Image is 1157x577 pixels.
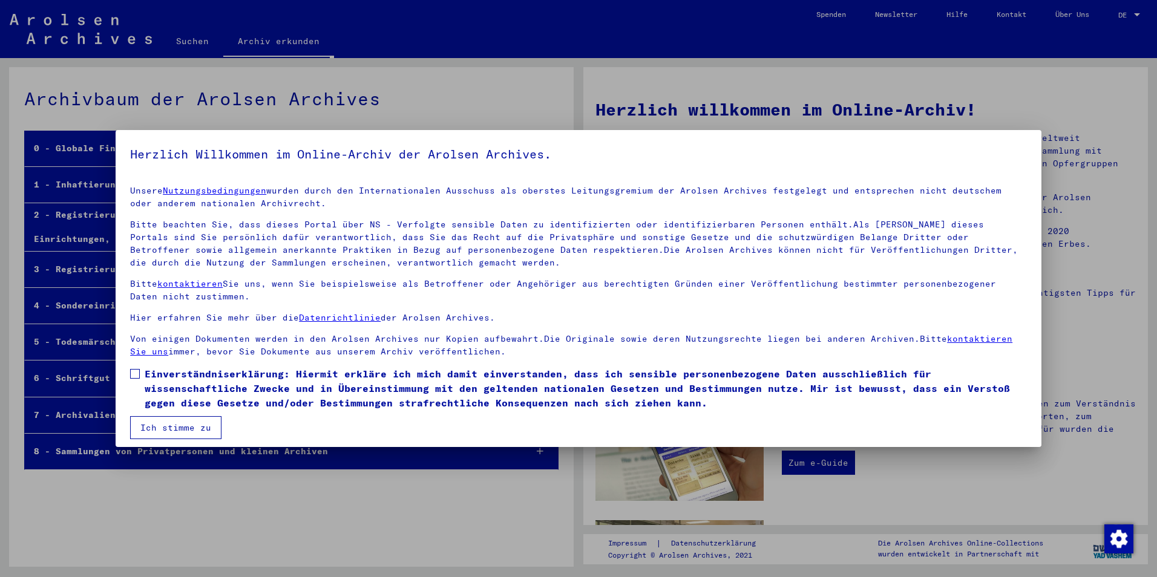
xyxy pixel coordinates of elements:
[130,184,1027,210] p: Unsere wurden durch den Internationalen Ausschuss als oberstes Leitungsgremium der Arolsen Archiv...
[1104,524,1133,553] img: Zustimmung ändern
[130,145,1027,164] h5: Herzlich Willkommen im Online-Archiv der Arolsen Archives.
[299,312,381,323] a: Datenrichtlinie
[130,333,1012,357] a: kontaktieren Sie uns
[130,416,221,439] button: Ich stimme zu
[1104,524,1133,553] div: Zustimmung ändern
[130,333,1027,358] p: Von einigen Dokumenten werden in den Arolsen Archives nur Kopien aufbewahrt.Die Originale sowie d...
[130,311,1027,324] p: Hier erfahren Sie mehr über die der Arolsen Archives.
[163,185,266,196] a: Nutzungsbedingungen
[130,278,1027,303] p: Bitte Sie uns, wenn Sie beispielsweise als Betroffener oder Angehöriger aus berechtigten Gründen ...
[145,367,1027,410] span: Einverständniserklärung: Hiermit erkläre ich mich damit einverstanden, dass ich sensible personen...
[130,218,1027,269] p: Bitte beachten Sie, dass dieses Portal über NS - Verfolgte sensible Daten zu identifizierten oder...
[157,278,223,289] a: kontaktieren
